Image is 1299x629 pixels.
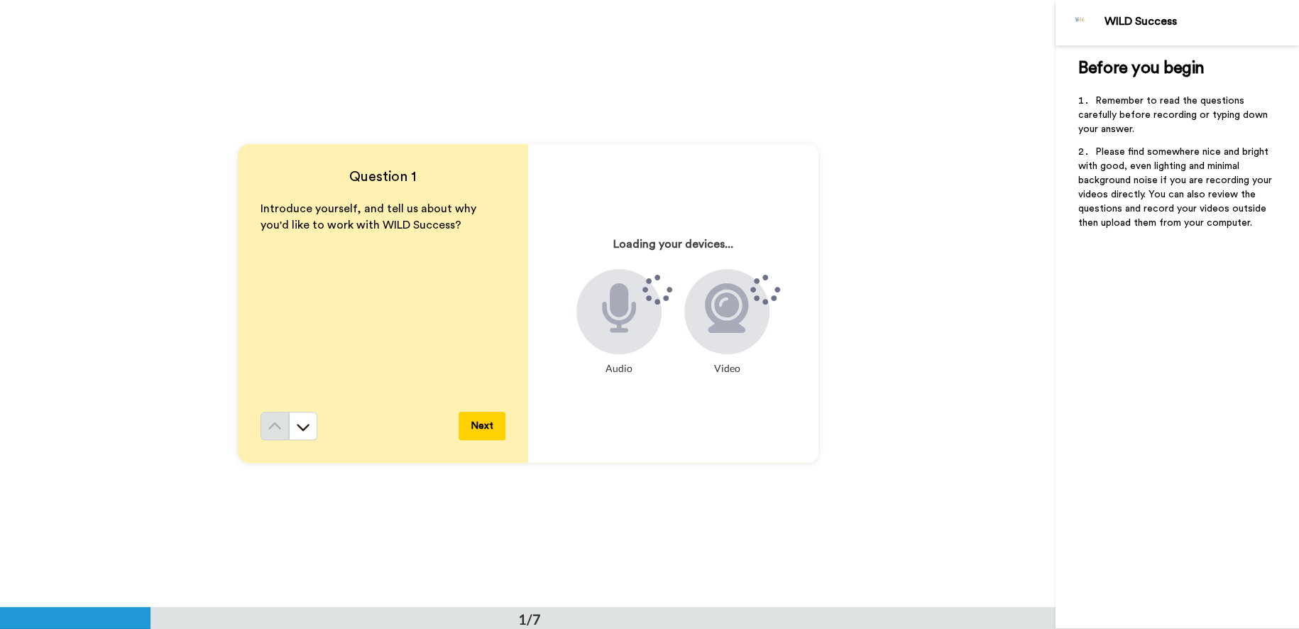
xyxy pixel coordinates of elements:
[459,412,505,440] button: Next
[1078,147,1275,228] span: Please find somewhere nice and bright with good, even lighting and minimal background noise if yo...
[613,239,733,251] h3: Loading your devices...
[495,609,564,629] div: 1/7
[261,167,505,187] h4: Question 1
[261,203,479,231] span: Introduce yourself, and tell us about why you'd like to work with WILD Success?
[1105,15,1298,28] div: WILD Success
[1078,60,1204,77] span: Before you begin
[598,354,640,383] div: Audio
[1078,96,1271,134] span: Remember to read the questions carefully before recording or typing down your answer.
[707,354,747,383] div: Video
[1063,6,1097,40] img: Profile Image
